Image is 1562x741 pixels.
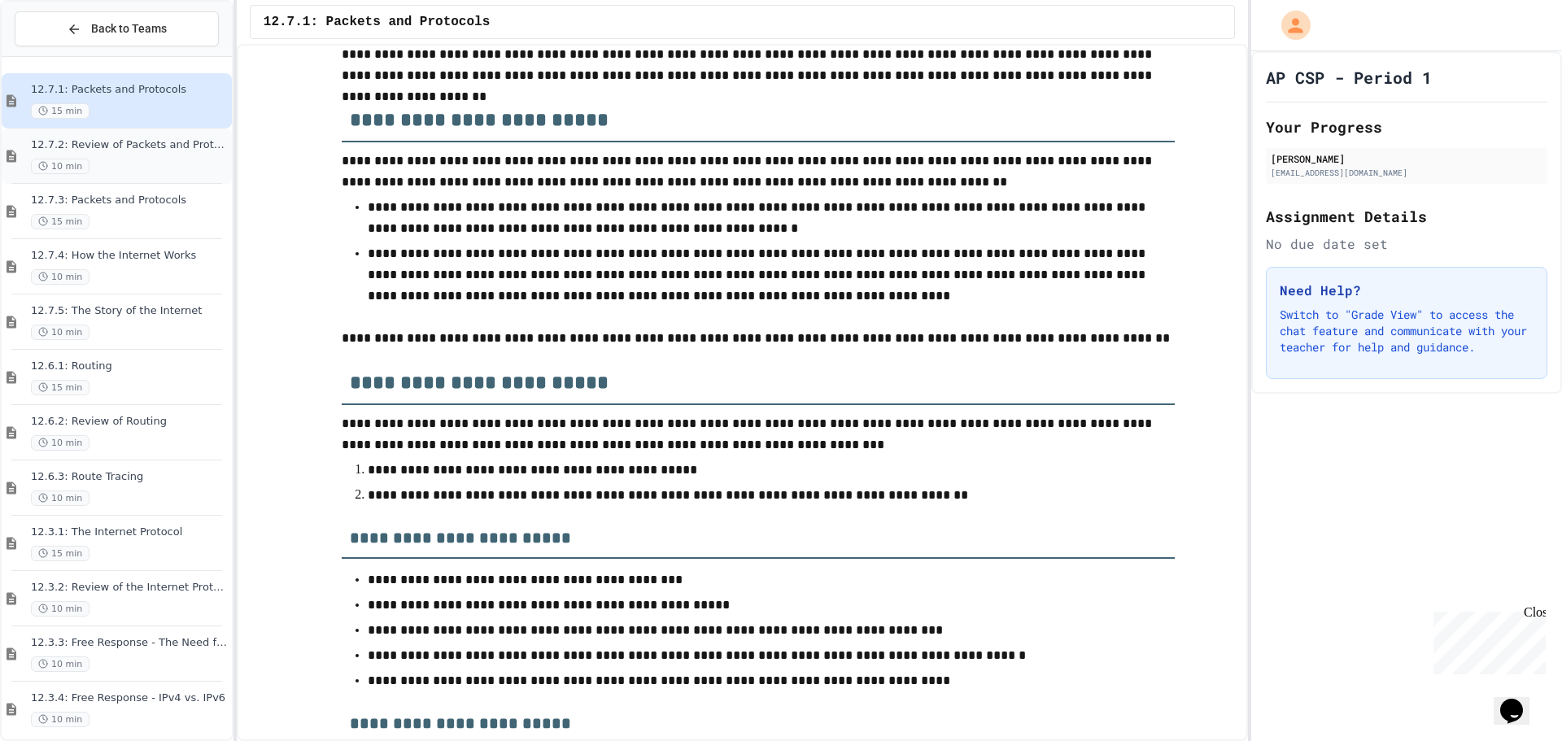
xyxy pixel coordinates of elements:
iframe: chat widget [1427,605,1546,674]
span: 12.7.3: Packets and Protocols [31,194,229,207]
span: 15 min [31,546,89,561]
span: 15 min [31,380,89,395]
span: 12.6.1: Routing [31,360,229,373]
span: 10 min [31,269,89,285]
span: 15 min [31,214,89,229]
span: 12.7.2: Review of Packets and Protocols [31,138,229,152]
span: 10 min [31,712,89,727]
span: Back to Teams [91,20,167,37]
span: 10 min [31,325,89,340]
span: 12.3.2: Review of the Internet Protocol [31,581,229,595]
span: 15 min [31,103,89,119]
h2: Your Progress [1266,116,1547,138]
span: 12.3.1: The Internet Protocol [31,525,229,539]
span: 12.7.1: Packets and Protocols [31,83,229,97]
p: Switch to "Grade View" to access the chat feature and communicate with your teacher for help and ... [1280,307,1534,355]
div: [EMAIL_ADDRESS][DOMAIN_NAME] [1271,167,1542,179]
span: 12.7.1: Packets and Protocols [264,12,490,32]
span: 12.3.3: Free Response - The Need for IP [31,636,229,650]
iframe: chat widget [1494,676,1546,725]
button: Back to Teams [15,11,219,46]
span: 10 min [31,656,89,672]
div: [PERSON_NAME] [1271,151,1542,166]
span: 12.6.2: Review of Routing [31,415,229,429]
span: 12.6.3: Route Tracing [31,470,229,484]
div: Chat with us now!Close [7,7,112,103]
span: 12.3.4: Free Response - IPv4 vs. IPv6 [31,691,229,705]
span: 12.7.5: The Story of the Internet [31,304,229,318]
h1: AP CSP - Period 1 [1266,66,1432,89]
span: 10 min [31,159,89,174]
h3: Need Help? [1280,281,1534,300]
span: 10 min [31,435,89,451]
div: No due date set [1266,234,1547,254]
span: 10 min [31,490,89,506]
span: 12.7.4: How the Internet Works [31,249,229,263]
h2: Assignment Details [1266,205,1547,228]
div: My Account [1264,7,1315,44]
span: 10 min [31,601,89,617]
